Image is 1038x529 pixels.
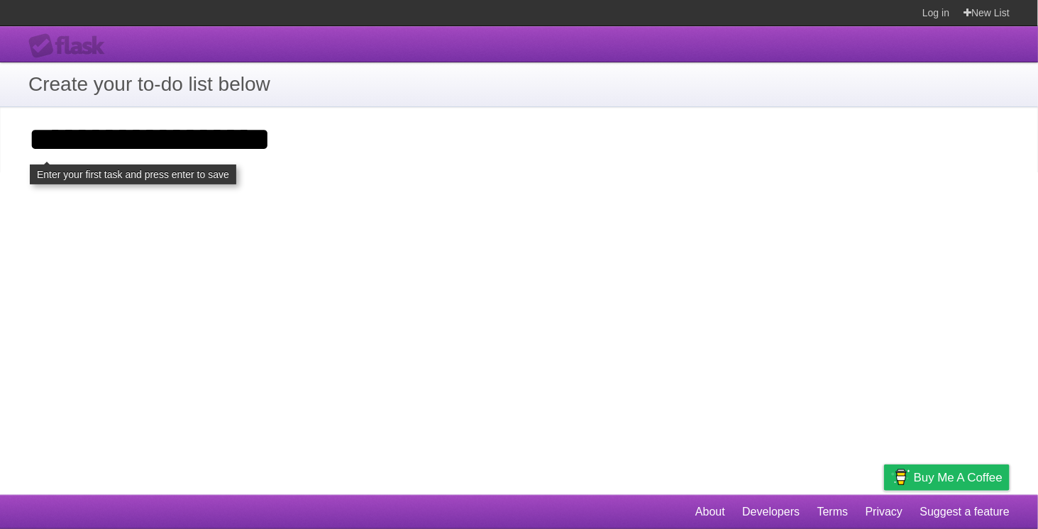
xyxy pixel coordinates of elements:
span: Buy me a coffee [914,465,1003,490]
a: Buy me a coffee [884,464,1010,491]
img: Buy me a coffee [891,465,910,489]
a: Privacy [866,499,902,525]
div: Flask [28,33,114,59]
a: About [695,499,725,525]
a: Terms [817,499,849,525]
h1: Create your to-do list below [28,69,1010,99]
a: Developers [742,499,800,525]
a: Suggest a feature [920,499,1010,525]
